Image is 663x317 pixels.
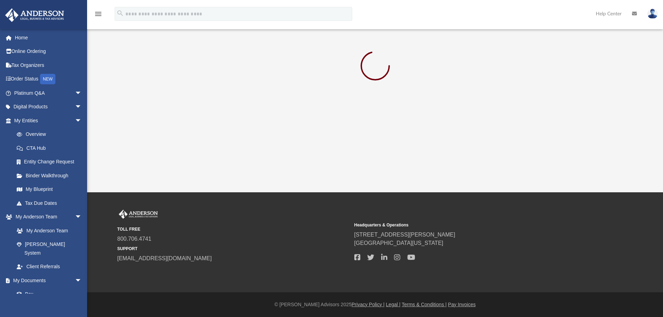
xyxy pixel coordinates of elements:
[94,10,102,18] i: menu
[10,141,92,155] a: CTA Hub
[75,210,89,224] span: arrow_drop_down
[5,100,92,114] a: Digital Productsarrow_drop_down
[40,74,55,84] div: NEW
[5,273,89,287] a: My Documentsarrow_drop_down
[75,114,89,128] span: arrow_drop_down
[5,86,92,100] a: Platinum Q&Aarrow_drop_down
[5,45,92,59] a: Online Ordering
[10,169,92,183] a: Binder Walkthrough
[386,302,401,307] a: Legal |
[647,9,658,19] img: User Pic
[75,273,89,288] span: arrow_drop_down
[10,183,89,196] a: My Blueprint
[354,240,444,246] a: [GEOGRAPHIC_DATA][US_STATE]
[116,9,124,17] i: search
[87,301,663,308] div: © [PERSON_NAME] Advisors 2025
[352,302,385,307] a: Privacy Policy |
[10,287,85,301] a: Box
[448,302,476,307] a: Pay Invoices
[5,114,92,127] a: My Entitiesarrow_drop_down
[5,58,92,72] a: Tax Organizers
[10,196,92,210] a: Tax Due Dates
[75,100,89,114] span: arrow_drop_down
[94,13,102,18] a: menu
[10,260,89,274] a: Client Referrals
[5,72,92,86] a: Order StatusNEW
[117,255,212,261] a: [EMAIL_ADDRESS][DOMAIN_NAME]
[117,236,152,242] a: 800.706.4741
[10,224,85,238] a: My Anderson Team
[10,155,92,169] a: Entity Change Request
[5,210,89,224] a: My Anderson Teamarrow_drop_down
[3,8,66,22] img: Anderson Advisors Platinum Portal
[354,222,586,228] small: Headquarters & Operations
[117,246,349,252] small: SUPPORT
[10,238,89,260] a: [PERSON_NAME] System
[117,226,349,232] small: TOLL FREE
[10,127,92,141] a: Overview
[75,86,89,100] span: arrow_drop_down
[402,302,447,307] a: Terms & Conditions |
[5,31,92,45] a: Home
[354,232,455,238] a: [STREET_ADDRESS][PERSON_NAME]
[117,210,159,219] img: Anderson Advisors Platinum Portal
